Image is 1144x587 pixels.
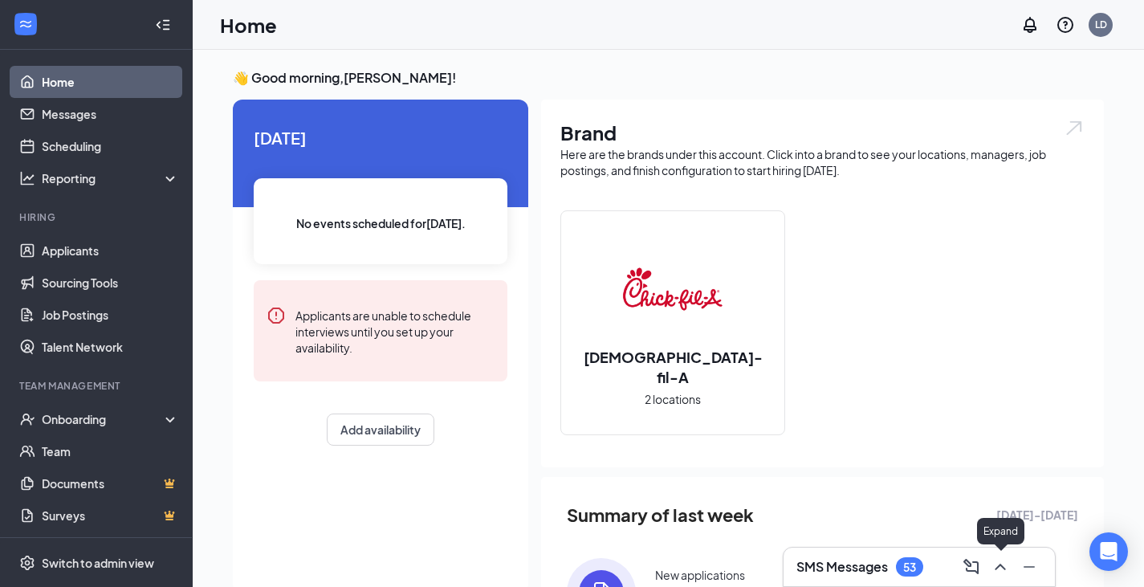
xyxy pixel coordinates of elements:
[977,518,1024,544] div: Expand
[655,567,745,583] div: New applications
[903,561,916,574] div: 53
[1020,15,1040,35] svg: Notifications
[42,467,179,499] a: DocumentsCrown
[561,347,784,387] h2: [DEMOGRAPHIC_DATA]-fil-A
[621,238,724,340] img: Chick-fil-A
[796,558,888,576] h3: SMS Messages
[1089,532,1128,571] div: Open Intercom Messenger
[233,69,1104,87] h3: 👋 Good morning, [PERSON_NAME] !
[19,170,35,186] svg: Analysis
[220,11,277,39] h1: Home
[645,390,701,408] span: 2 locations
[42,98,179,130] a: Messages
[295,306,495,356] div: Applicants are unable to schedule interviews until you set up your availability.
[42,435,179,467] a: Team
[42,267,179,299] a: Sourcing Tools
[567,501,754,529] span: Summary of last week
[1095,18,1107,31] div: LD
[42,555,154,571] div: Switch to admin view
[1064,119,1085,137] img: open.6027fd2a22e1237b5b06.svg
[327,414,434,446] button: Add availability
[962,557,981,577] svg: ComposeMessage
[991,557,1010,577] svg: ChevronUp
[42,66,179,98] a: Home
[560,146,1085,178] div: Here are the brands under this account. Click into a brand to see your locations, managers, job p...
[19,210,176,224] div: Hiring
[42,499,179,532] a: SurveysCrown
[987,554,1013,580] button: ChevronUp
[19,411,35,427] svg: UserCheck
[254,125,507,150] span: [DATE]
[42,411,165,427] div: Onboarding
[42,130,179,162] a: Scheduling
[1020,557,1039,577] svg: Minimize
[19,555,35,571] svg: Settings
[42,299,179,331] a: Job Postings
[19,379,176,393] div: Team Management
[155,17,171,33] svg: Collapse
[42,234,179,267] a: Applicants
[42,331,179,363] a: Talent Network
[42,170,180,186] div: Reporting
[996,506,1078,524] span: [DATE] - [DATE]
[1016,554,1042,580] button: Minimize
[959,554,984,580] button: ComposeMessage
[1056,15,1075,35] svg: QuestionInfo
[267,306,286,325] svg: Error
[18,16,34,32] svg: WorkstreamLogo
[560,119,1085,146] h1: Brand
[296,214,466,232] span: No events scheduled for [DATE] .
